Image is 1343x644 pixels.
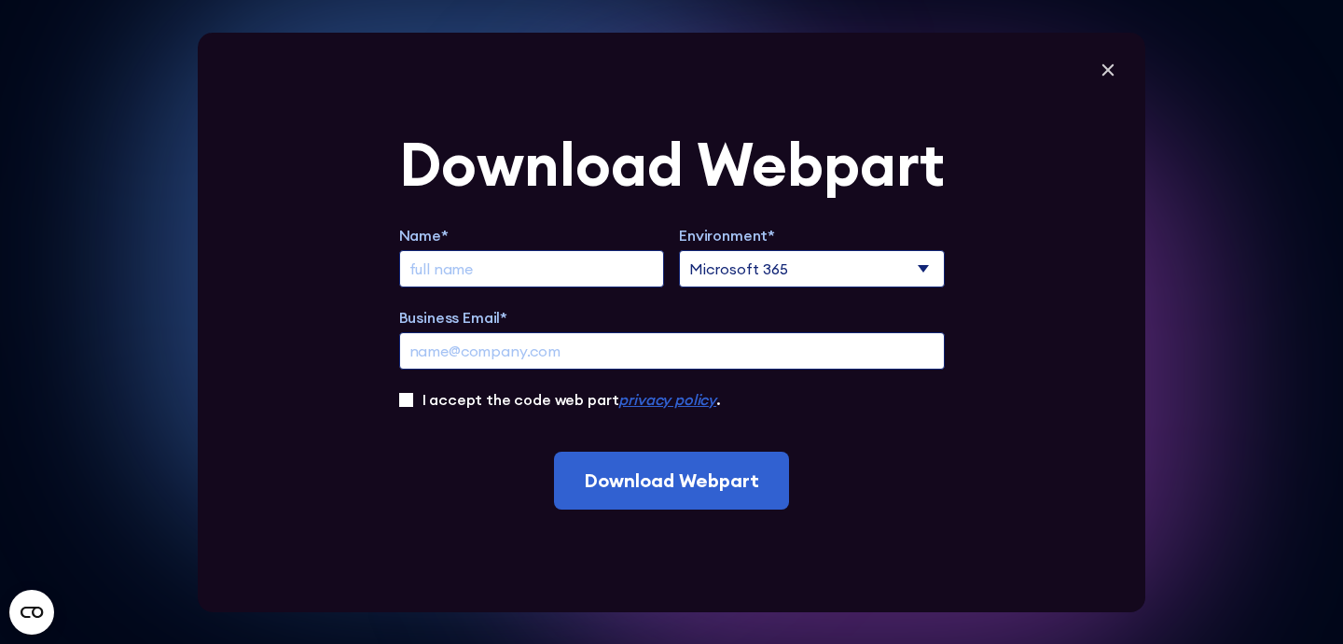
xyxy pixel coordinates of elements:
button: Open CMP widget [9,590,54,635]
a: privacy policy [618,390,716,409]
label: I accept the code web part . [422,388,721,411]
input: Download Webpart [554,452,789,510]
label: Name* [399,224,665,246]
input: full name [399,250,665,287]
iframe: Chat Widget [1250,554,1343,644]
label: Business Email* [399,306,945,329]
label: Environment* [679,224,945,246]
form: Extend Trial [399,134,945,510]
input: name@company.com [399,332,945,370]
div: Download Webpart [399,134,945,194]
